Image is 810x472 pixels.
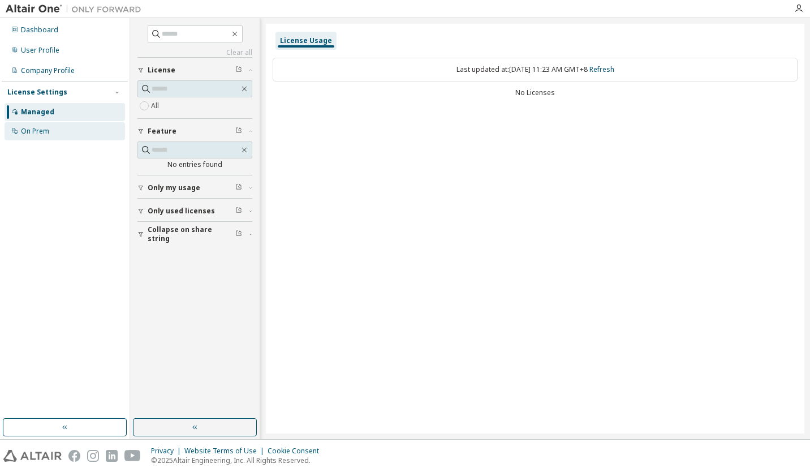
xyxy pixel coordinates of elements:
button: License [137,58,252,83]
img: Altair One [6,3,147,15]
span: Clear filter [235,183,242,192]
div: User Profile [21,46,59,55]
span: Clear filter [235,230,242,239]
label: All [151,99,161,113]
span: Clear filter [235,207,242,216]
div: No Licenses [273,88,798,97]
a: Refresh [589,65,614,74]
p: © 2025 Altair Engineering, Inc. All Rights Reserved. [151,456,326,465]
div: Dashboard [21,25,58,35]
button: Feature [137,119,252,144]
span: Only my usage [148,183,200,192]
a: Clear all [137,48,252,57]
img: linkedin.svg [106,450,118,462]
div: Last updated at: [DATE] 11:23 AM GMT+8 [273,58,798,81]
span: Clear filter [235,66,242,75]
button: Only used licenses [137,199,252,224]
img: facebook.svg [68,450,80,462]
span: Only used licenses [148,207,215,216]
div: On Prem [21,127,49,136]
button: Collapse on share string [137,222,252,247]
div: Privacy [151,447,184,456]
span: License [148,66,175,75]
div: Company Profile [21,66,75,75]
div: License Settings [7,88,67,97]
div: No entries found [137,160,252,169]
span: Clear filter [235,127,242,136]
span: Feature [148,127,176,136]
img: instagram.svg [87,450,99,462]
div: Website Terms of Use [184,447,268,456]
span: Collapse on share string [148,225,235,243]
img: youtube.svg [124,450,141,462]
div: Managed [21,108,54,117]
div: License Usage [280,36,332,45]
img: altair_logo.svg [3,450,62,462]
div: Cookie Consent [268,447,326,456]
button: Only my usage [137,175,252,200]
